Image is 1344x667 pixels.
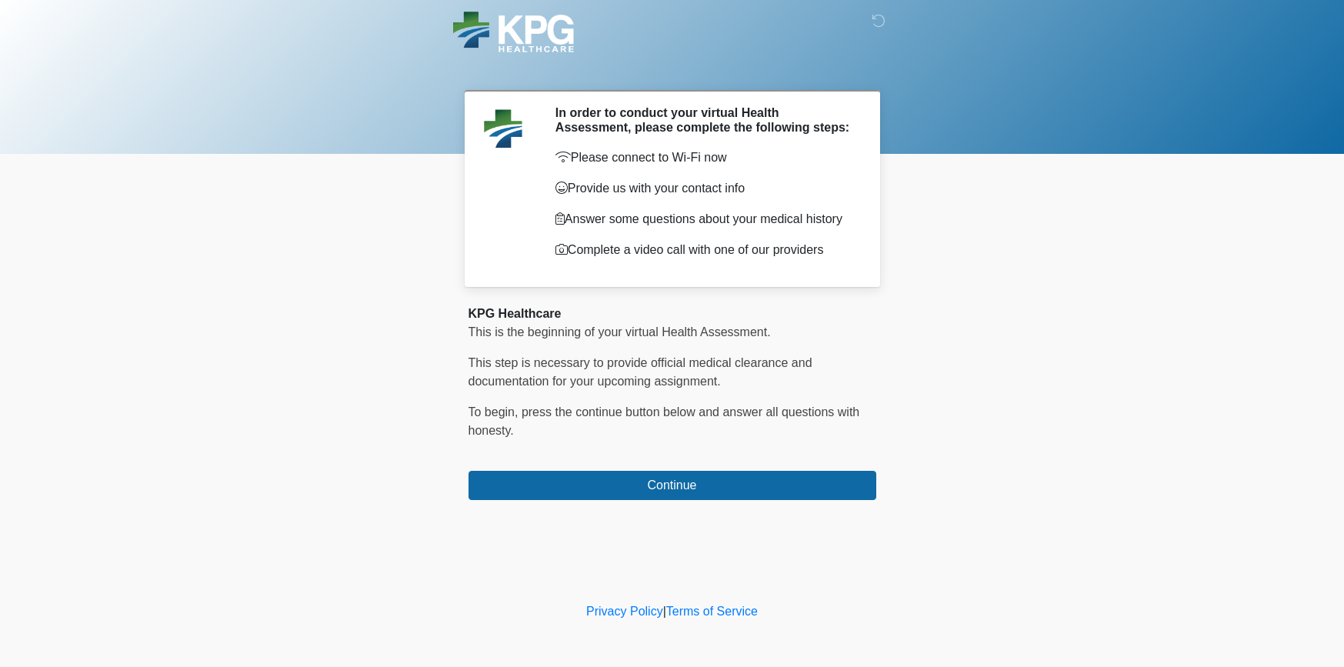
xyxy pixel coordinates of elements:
p: Answer some questions about your medical history [555,210,853,228]
img: KPG Healthcare Logo [453,12,574,52]
a: Terms of Service [666,605,758,618]
p: Please connect to Wi-Fi now [555,148,853,167]
a: Privacy Policy [586,605,663,618]
p: Provide us with your contact info [555,179,853,198]
h2: In order to conduct your virtual Health Assessment, please complete the following steps: [555,105,853,135]
span: This step is necessary to provide official medical clearance and documentation for your upcoming ... [469,356,812,388]
div: KPG Healthcare [469,305,876,323]
span: To begin, ﻿﻿﻿﻿﻿﻿﻿﻿﻿﻿﻿﻿﻿﻿﻿﻿﻿press the continue button below and answer all questions with honesty. [469,405,860,437]
span: This is the beginning of your virtual Health Assessment. [469,325,771,339]
p: Complete a video call with one of our providers [555,241,853,259]
h1: ‎ ‎ ‎ [457,55,888,84]
button: Continue [469,471,876,500]
a: | [663,605,666,618]
img: Agent Avatar [480,105,526,152]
